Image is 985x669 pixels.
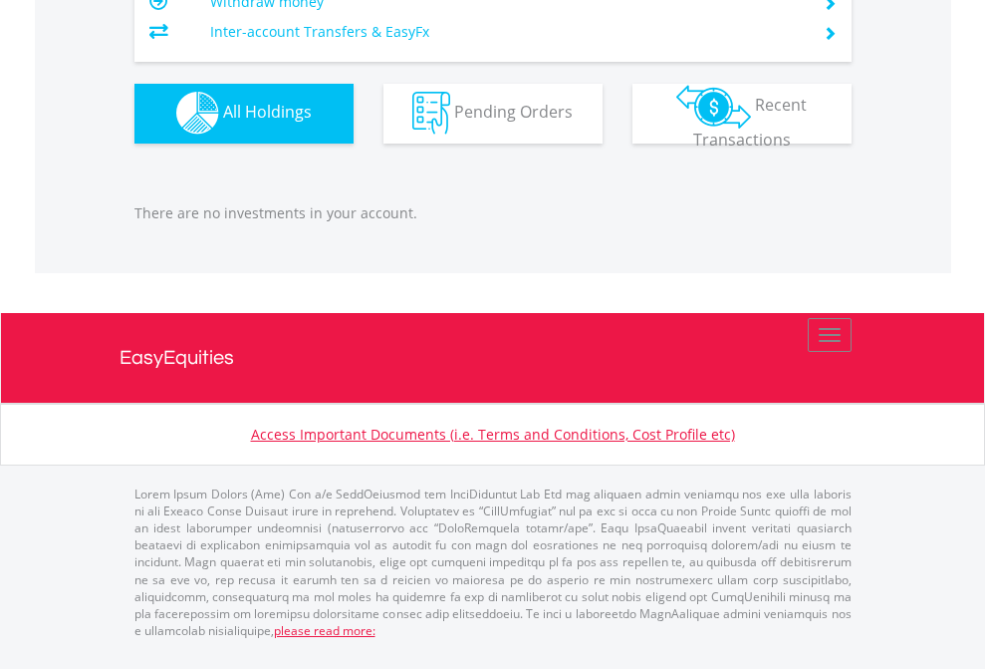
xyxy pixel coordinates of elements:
[412,92,450,135] img: pending_instructions-wht.png
[676,85,751,129] img: transactions-zar-wht.png
[251,425,735,444] a: Access Important Documents (i.e. Terms and Conditions, Cost Profile etc)
[454,101,573,123] span: Pending Orders
[210,17,799,47] td: Inter-account Transfers & EasyFx
[134,84,354,144] button: All Holdings
[632,84,852,144] button: Recent Transactions
[383,84,603,144] button: Pending Orders
[134,486,852,639] p: Lorem Ipsum Dolors (Ame) Con a/e SeddOeiusmod tem InciDiduntut Lab Etd mag aliquaen admin veniamq...
[176,92,219,135] img: holdings-wht.png
[223,101,312,123] span: All Holdings
[274,622,375,639] a: please read more:
[134,203,852,223] p: There are no investments in your account.
[693,94,808,151] span: Recent Transactions
[120,313,866,403] a: EasyEquities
